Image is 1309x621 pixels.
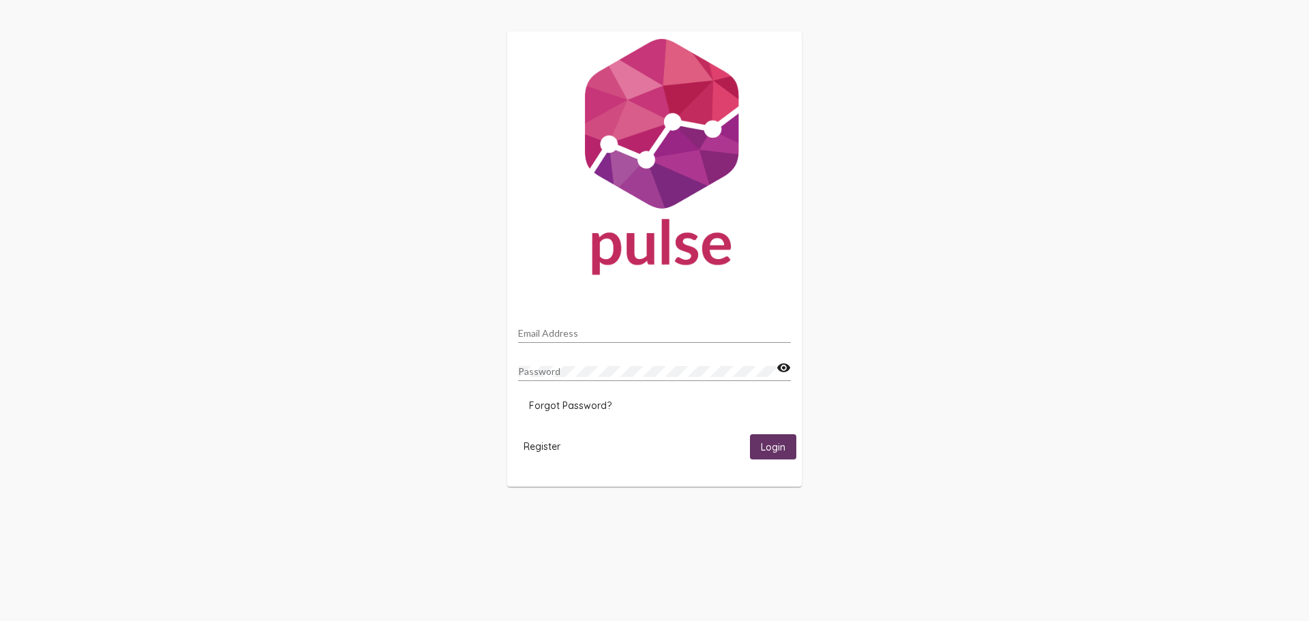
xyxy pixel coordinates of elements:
button: Login [750,434,796,459]
mat-icon: visibility [777,360,791,376]
img: Pulse For Good Logo [507,31,802,289]
span: Forgot Password? [529,399,612,412]
button: Register [513,434,571,459]
span: Register [524,440,560,453]
button: Forgot Password? [518,393,622,418]
span: Login [761,441,785,453]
